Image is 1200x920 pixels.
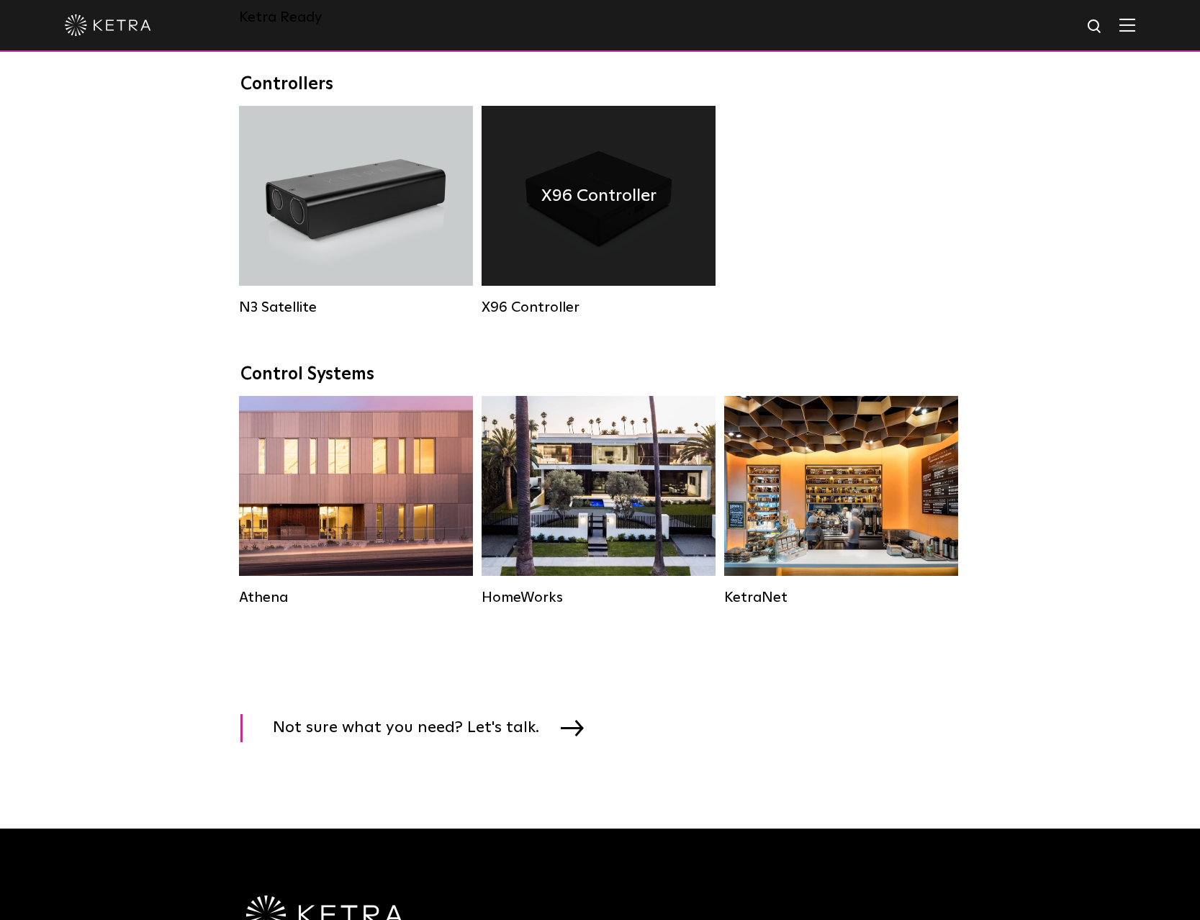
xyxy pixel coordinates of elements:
div: Control Systems [240,364,960,385]
div: HomeWorks [482,589,716,606]
div: Athena [239,589,473,606]
img: Hamburger%20Nav.svg [1119,18,1135,32]
div: KetraNet [724,589,958,606]
div: X96 Controller [482,299,716,316]
a: Not sure what you need? Let's talk. [240,714,602,742]
img: ketra-logo-2019-white [65,14,151,36]
a: X96 Controller X96 Controller [482,106,716,316]
span: Not sure what you need? Let's talk. [273,714,561,742]
h4: X96 Controller [541,182,657,209]
a: Athena Commercial Solution [239,396,473,606]
a: KetraNet Legacy System [724,396,958,606]
div: N3 Satellite [239,299,473,316]
div: Controllers [240,74,960,95]
img: search icon [1086,18,1104,36]
a: HomeWorks Residential Solution [482,396,716,606]
img: arrow [561,720,584,736]
a: N3 Satellite N3 Satellite [239,106,473,316]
